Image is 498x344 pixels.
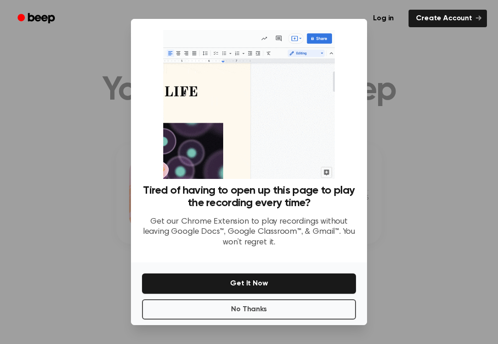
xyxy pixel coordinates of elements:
[11,10,63,28] a: Beep
[142,299,356,320] button: No Thanks
[142,273,356,294] button: Get It Now
[142,217,356,248] p: Get our Chrome Extension to play recordings without leaving Google Docs™, Google Classroom™, & Gm...
[409,10,487,27] a: Create Account
[163,30,334,179] img: Beep extension in action
[142,184,356,209] h3: Tired of having to open up this page to play the recording every time?
[364,8,403,29] a: Log in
